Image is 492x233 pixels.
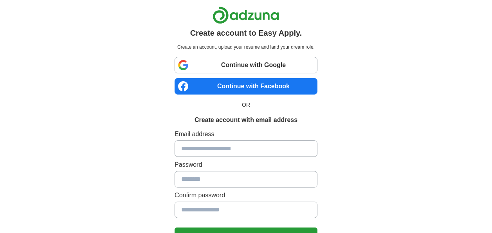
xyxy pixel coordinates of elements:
label: Confirm password [175,191,317,200]
a: Continue with Google [175,57,317,73]
label: Password [175,160,317,169]
span: OR [237,101,255,109]
a: Continue with Facebook [175,78,317,95]
h1: Create account with email address [195,115,297,125]
p: Create an account, upload your resume and land your dream role. [176,44,316,51]
h1: Create account to Easy Apply. [190,27,302,39]
img: Adzuna logo [213,6,279,24]
label: Email address [175,129,317,139]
